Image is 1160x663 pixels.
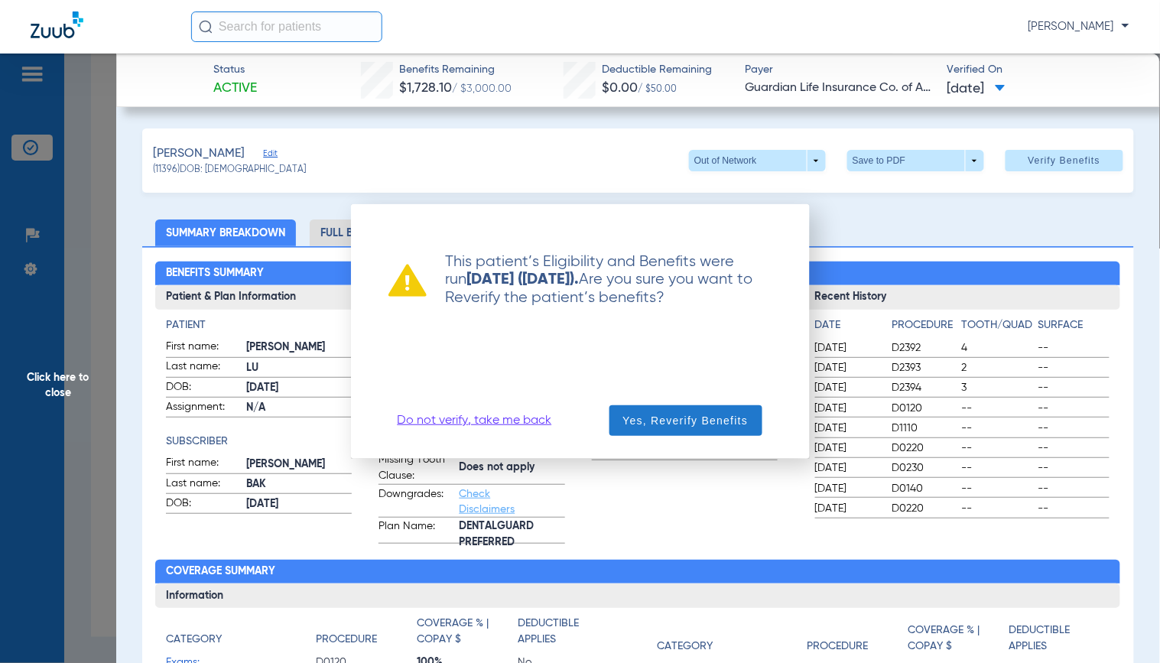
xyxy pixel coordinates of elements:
iframe: Chat Widget [1084,590,1160,663]
span: Yes, Reverify Benefits [623,413,749,428]
img: warning already ran verification recently [388,264,427,297]
strong: [DATE] ([DATE]). [467,272,580,288]
a: Do not verify, take me back [398,413,552,428]
p: This patient’s Eligibility and Benefits were run Are you sure you want to Reverify the patient’s ... [427,253,772,307]
button: Yes, Reverify Benefits [609,405,762,436]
